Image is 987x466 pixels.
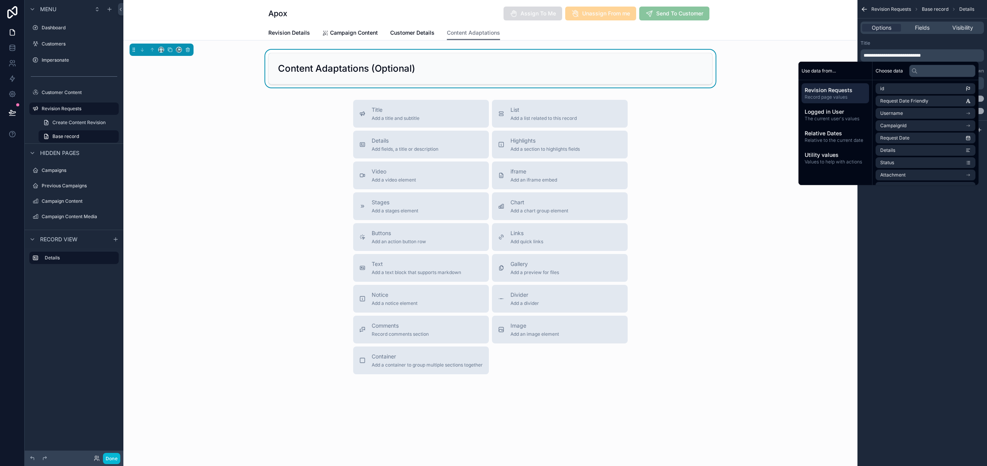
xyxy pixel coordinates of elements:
[805,108,866,116] span: Logged in User
[42,183,117,189] label: Previous Campaigns
[861,40,870,46] label: Title
[29,103,119,115] a: Revision Requests
[510,168,557,175] span: iframe
[372,208,418,214] span: Add a stages element
[268,8,287,19] h1: Apox
[805,94,866,100] span: Record page values
[268,29,310,37] span: Revision Details
[42,57,117,63] label: Impersonate
[29,22,119,34] a: Dashboard
[492,192,628,220] button: ChartAdd a chart group element
[805,130,866,137] span: Relative Dates
[353,100,489,128] button: TitleAdd a title and subtitle
[42,25,117,31] label: Dashboard
[447,29,500,37] span: Content Adaptations
[510,115,577,121] span: Add a list related to this record
[372,239,426,245] span: Add an action button row
[492,254,628,282] button: GalleryAdd a preview for files
[915,24,930,32] span: Fields
[29,180,119,192] a: Previous Campaigns
[322,26,378,41] a: Campaign Content
[510,239,543,245] span: Add quick links
[876,68,903,74] span: Choose data
[42,214,117,220] label: Campaign Content Media
[372,322,429,330] span: Comments
[42,41,117,47] label: Customers
[45,255,113,261] label: Details
[42,106,114,112] label: Revision Requests
[959,6,974,12] span: Details
[103,453,120,464] button: Done
[510,322,559,330] span: Image
[798,80,872,171] div: scrollable content
[510,208,568,214] span: Add a chart group element
[805,116,866,122] span: The current user's values
[802,68,836,74] span: Use data from...
[510,106,577,114] span: List
[510,229,543,237] span: Links
[492,162,628,189] button: iframeAdd an iframe embed
[372,331,429,337] span: Record comments section
[492,131,628,158] button: HighlightsAdd a section to highlights fields
[330,29,378,37] span: Campaign Content
[492,285,628,313] button: DividerAdd a divider
[492,316,628,343] button: ImageAdd an image element
[372,353,483,360] span: Container
[447,26,500,40] a: Content Adaptations
[278,62,415,75] h2: Content Adaptations (Optional)
[29,38,119,50] a: Customers
[29,210,119,223] a: Campaign Content Media
[372,146,438,152] span: Add fields, a title or description
[372,269,461,276] span: Add a text block that supports markdown
[29,195,119,207] a: Campaign Content
[372,362,483,368] span: Add a container to group multiple sections together
[510,300,539,306] span: Add a divider
[510,260,559,268] span: Gallery
[25,248,123,272] div: scrollable content
[52,133,79,140] span: Base record
[510,146,580,152] span: Add a section to highlights fields
[39,130,119,143] a: Base record
[510,177,557,183] span: Add an iframe embed
[372,300,418,306] span: Add a notice element
[952,24,973,32] span: Visibility
[922,6,948,12] span: Base record
[39,116,119,129] a: Create Content Revision
[42,167,117,173] label: Campaigns
[353,162,489,189] button: VideoAdd a video element
[372,137,438,145] span: Details
[861,49,984,62] div: scrollable content
[268,26,310,41] a: Revision Details
[805,151,866,159] span: Utility values
[510,199,568,206] span: Chart
[353,192,489,220] button: StagesAdd a stages element
[372,260,461,268] span: Text
[372,291,418,299] span: Notice
[372,177,416,183] span: Add a video element
[871,6,911,12] span: Revision Requests
[372,229,426,237] span: Buttons
[29,164,119,177] a: Campaigns
[510,291,539,299] span: Divider
[390,29,435,37] span: Customer Details
[40,236,77,243] span: Record view
[510,269,559,276] span: Add a preview for files
[40,149,79,157] span: Hidden pages
[353,131,489,158] button: DetailsAdd fields, a title or description
[42,89,117,96] label: Customer Content
[29,86,119,99] a: Customer Content
[353,347,489,374] button: ContainerAdd a container to group multiple sections together
[805,137,866,143] span: Relative to the current date
[42,198,117,204] label: Campaign Content
[372,106,419,114] span: Title
[492,100,628,128] button: ListAdd a list related to this record
[390,26,435,41] a: Customer Details
[510,137,580,145] span: Highlights
[372,199,418,206] span: Stages
[372,115,419,121] span: Add a title and subtitle
[40,5,56,13] span: Menu
[353,316,489,343] button: CommentsRecord comments section
[805,86,866,94] span: Revision Requests
[353,254,489,282] button: TextAdd a text block that supports markdown
[353,285,489,313] button: NoticeAdd a notice element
